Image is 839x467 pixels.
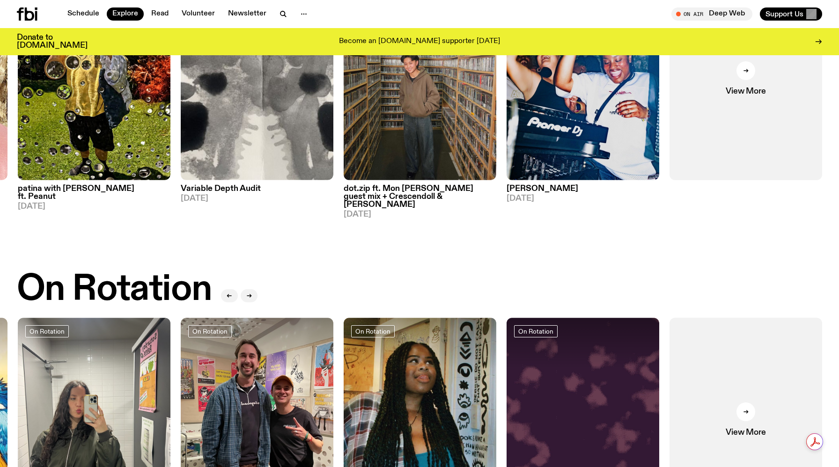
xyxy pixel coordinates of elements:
span: On Rotation [192,328,228,335]
a: On Rotation [514,325,558,337]
span: View More [726,429,765,437]
h3: patina with [PERSON_NAME] ft. Peanut [18,185,170,201]
a: patina with [PERSON_NAME] ft. Peanut[DATE] [18,180,170,211]
span: [DATE] [181,195,333,203]
span: On Rotation [29,328,65,335]
h2: On Rotation [17,272,212,307]
a: Schedule [62,7,105,21]
a: Explore [107,7,144,21]
button: On AirDeep Web [671,7,752,21]
h3: Variable Depth Audit [181,185,333,193]
span: Support Us [765,10,803,18]
h3: Donate to [DOMAIN_NAME] [17,34,88,50]
a: Variable Depth Audit[DATE] [181,180,333,203]
a: dot.zip ft. Mon [PERSON_NAME] guest mix + Crescendoll & [PERSON_NAME][DATE] [344,180,496,219]
span: [DATE] [507,195,659,203]
a: Read [146,7,174,21]
span: View More [726,88,765,95]
a: [PERSON_NAME][DATE] [507,180,659,203]
p: Become an [DOMAIN_NAME] supporter [DATE] [339,37,500,46]
a: Volunteer [176,7,221,21]
a: Newsletter [222,7,272,21]
span: [DATE] [344,211,496,219]
span: On Rotation [518,328,553,335]
h3: dot.zip ft. Mon [PERSON_NAME] guest mix + Crescendoll & [PERSON_NAME] [344,185,496,209]
span: [DATE] [18,203,170,211]
h3: [PERSON_NAME] [507,185,659,193]
a: On Rotation [188,325,232,337]
span: On Rotation [355,328,390,335]
button: Support Us [760,7,822,21]
a: On Rotation [351,325,395,337]
a: On Rotation [25,325,69,337]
